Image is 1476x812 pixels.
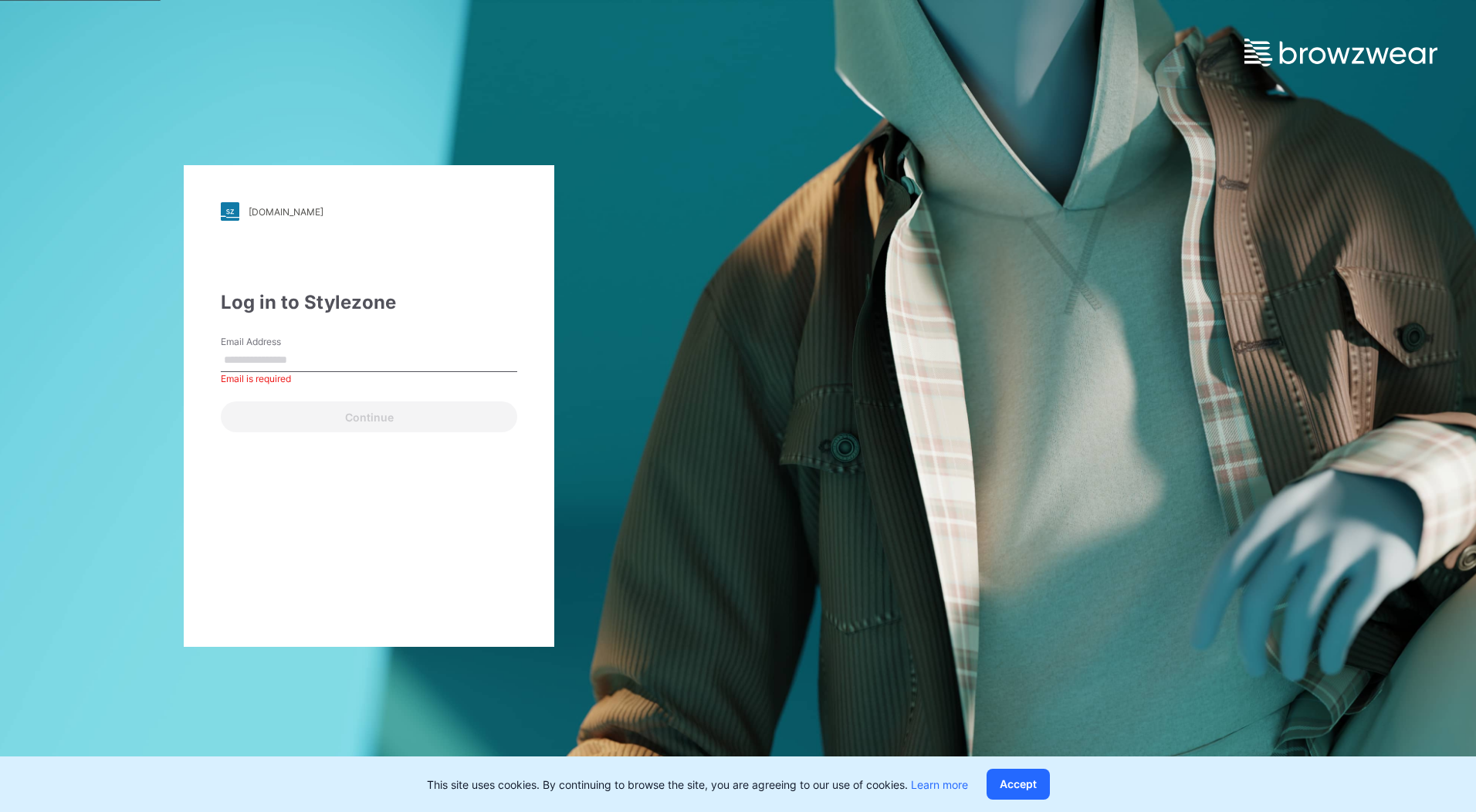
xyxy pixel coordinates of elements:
a: [DOMAIN_NAME] [221,202,517,221]
img: stylezone-logo.562084cfcfab977791bfbf7441f1a819.svg [221,202,239,221]
a: Learn more [911,778,968,791]
div: [DOMAIN_NAME] [249,206,323,218]
img: browzwear-logo.e42bd6dac1945053ebaf764b6aa21510.svg [1244,39,1437,66]
label: Email Address [221,335,329,349]
button: Accept [987,769,1050,800]
div: Log in to Stylezone [221,289,517,316]
p: This site uses cookies. By continuing to browse the site, you are agreeing to our use of cookies. [427,776,968,793]
div: Email is required [221,372,517,386]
